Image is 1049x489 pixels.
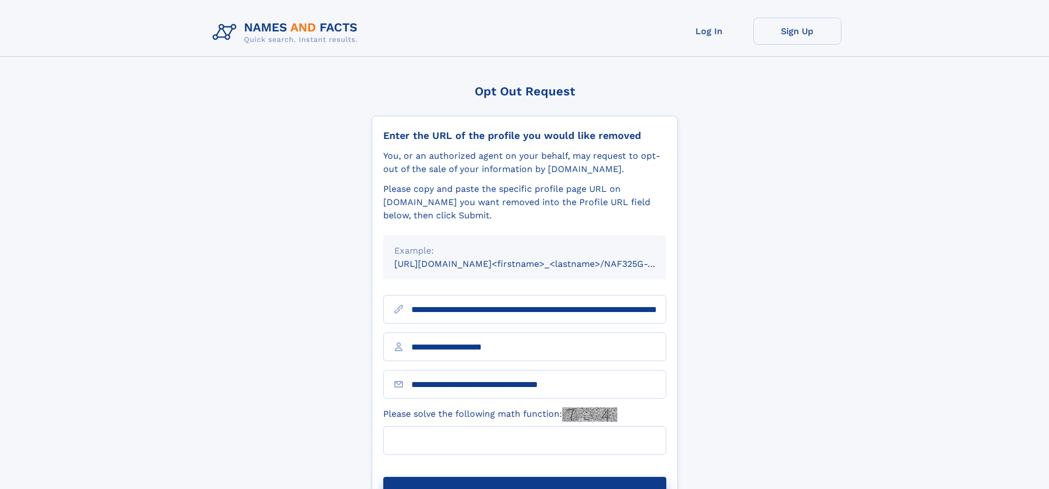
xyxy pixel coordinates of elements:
div: Opt Out Request [372,84,678,98]
small: [URL][DOMAIN_NAME]<firstname>_<lastname>/NAF325G-xxxxxxxx [394,259,687,269]
div: Please copy and paste the specific profile page URL on [DOMAIN_NAME] you want removed into the Pr... [383,182,666,222]
img: Logo Names and Facts [208,18,367,47]
a: Sign Up [753,18,841,45]
div: Example: [394,244,655,257]
label: Please solve the following math function: [383,407,617,422]
div: Enter the URL of the profile you would like removed [383,130,666,142]
a: Log In [665,18,753,45]
div: You, or an authorized agent on your behalf, may request to opt-out of the sale of your informatio... [383,149,666,176]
